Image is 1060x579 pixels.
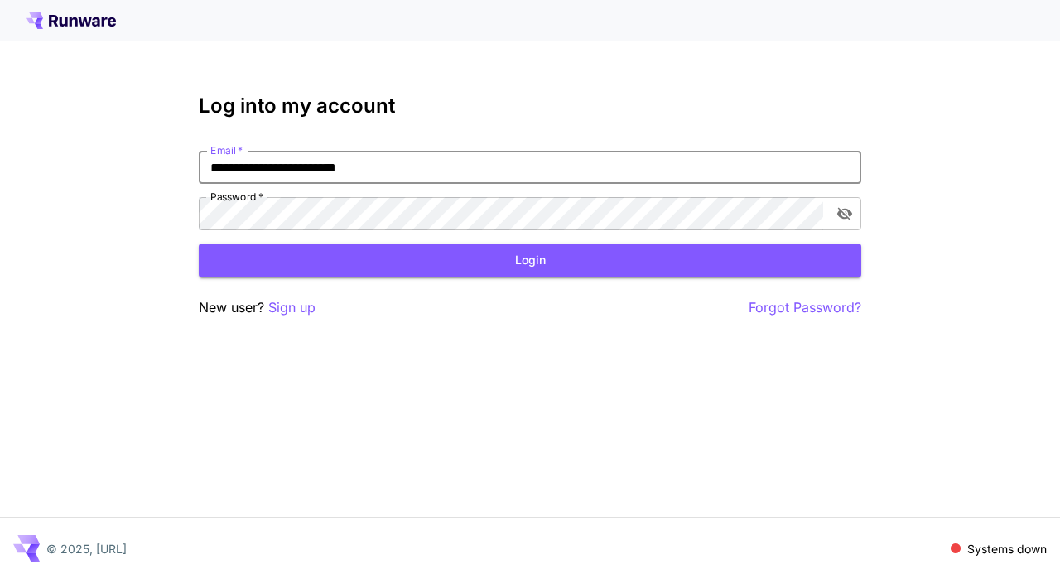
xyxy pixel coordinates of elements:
[210,143,243,157] label: Email
[967,540,1047,557] p: Systems down
[268,297,316,318] button: Sign up
[199,94,861,118] h3: Log into my account
[830,199,860,229] button: toggle password visibility
[199,244,861,277] button: Login
[199,297,316,318] p: New user?
[749,297,861,318] button: Forgot Password?
[46,540,127,557] p: © 2025, [URL]
[210,190,263,204] label: Password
